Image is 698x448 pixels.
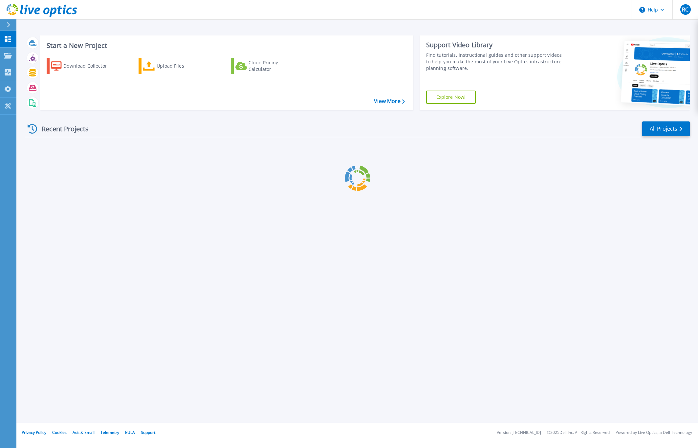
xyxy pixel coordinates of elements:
[497,431,541,435] li: Version: [TECHNICAL_ID]
[426,91,476,104] a: Explore Now!
[374,98,404,104] a: View More
[231,58,304,74] a: Cloud Pricing Calculator
[25,121,98,137] div: Recent Projects
[426,52,565,72] div: Find tutorials, instructional guides and other support videos to help you make the most of your L...
[547,431,610,435] li: © 2025 Dell Inc. All Rights Reserved
[63,59,116,73] div: Download Collector
[100,430,119,435] a: Telemetry
[141,430,155,435] a: Support
[616,431,692,435] li: Powered by Live Optics, a Dell Technology
[157,59,209,73] div: Upload Files
[426,41,565,49] div: Support Video Library
[73,430,95,435] a: Ads & Email
[139,58,212,74] a: Upload Files
[125,430,135,435] a: EULA
[682,7,688,12] span: RC
[642,121,690,136] a: All Projects
[47,58,120,74] a: Download Collector
[249,59,301,73] div: Cloud Pricing Calculator
[22,430,46,435] a: Privacy Policy
[52,430,67,435] a: Cookies
[47,42,404,49] h3: Start a New Project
